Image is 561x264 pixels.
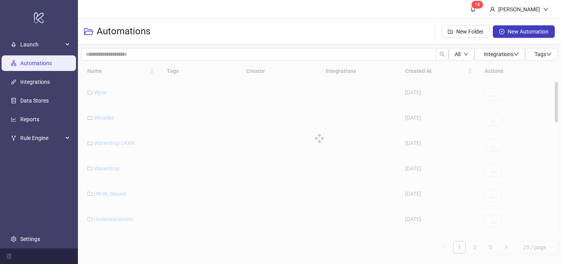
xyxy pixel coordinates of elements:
a: Settings [20,236,40,242]
span: search [439,51,445,57]
span: Rule Engine [20,131,63,146]
button: Tagsdown [525,48,558,60]
a: Integrations [20,79,50,85]
span: down [513,51,519,57]
span: fork [11,136,16,141]
div: [PERSON_NAME] [495,5,543,14]
span: down [464,52,468,57]
span: 8 [477,2,480,7]
span: Launch [20,37,63,53]
span: down [543,7,549,12]
span: user [490,7,495,12]
span: 1 [475,2,477,7]
span: folder-open [84,27,93,36]
sup: 18 [471,1,483,9]
span: Tags [535,51,552,57]
span: down [546,51,552,57]
a: Automations [20,60,52,67]
span: plus-circle [499,29,505,34]
span: Integrations [484,51,519,57]
a: Reports [20,117,39,123]
span: folder-add [448,29,453,34]
span: All [455,51,460,57]
span: New Automation [508,28,549,35]
a: Data Stores [20,98,49,104]
button: Integrationsdown [475,48,525,60]
span: rocket [11,42,16,48]
button: New Folder [441,25,490,38]
h3: Automations [97,25,150,38]
button: New Automation [493,25,555,38]
span: New Folder [456,28,483,35]
span: menu-fold [6,253,12,259]
button: Alldown [448,48,475,60]
span: bell [470,6,476,12]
